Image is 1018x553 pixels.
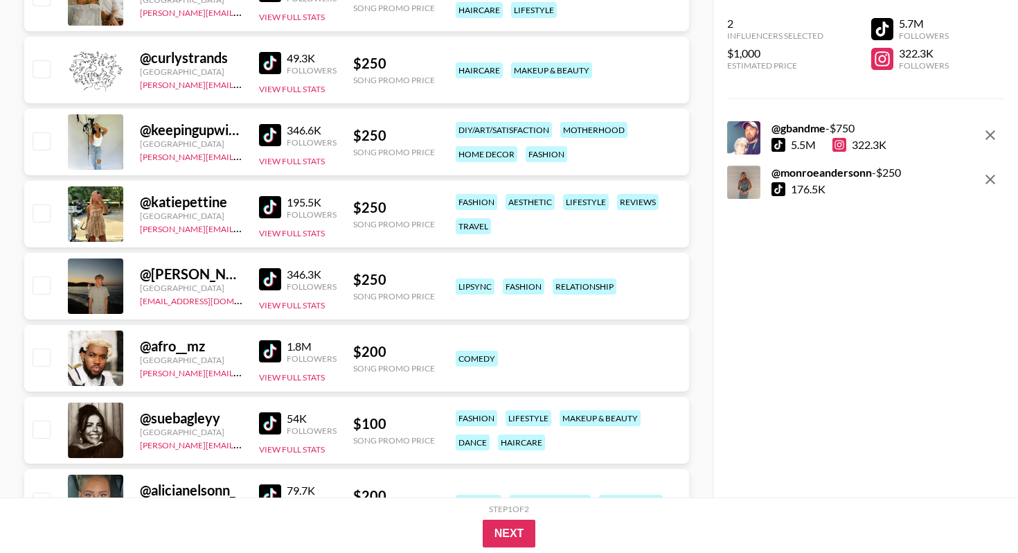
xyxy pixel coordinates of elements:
div: @ afro__mz [140,337,242,355]
div: 176.5K [791,182,825,196]
div: fashion [526,146,567,162]
img: TikTok [259,484,281,507]
img: TikTok [259,268,281,290]
div: makeup & beauty [560,410,641,426]
div: lipsync [456,279,494,295]
div: 49.3K [287,51,337,65]
div: 195.5K [287,195,337,209]
strong: @ monroeandersonn [771,166,872,179]
a: [PERSON_NAME][EMAIL_ADDRESS][DOMAIN_NAME] [140,77,345,90]
div: relationship [553,279,616,295]
div: 5.5M [791,138,816,152]
div: Step 1 of 2 [489,504,529,514]
div: 346.6K [287,123,337,137]
div: Estimated Price [727,60,823,71]
a: [PERSON_NAME][EMAIL_ADDRESS][PERSON_NAME][DOMAIN_NAME] [140,149,411,162]
div: reviews [617,194,659,210]
div: haircare [498,434,545,450]
div: - $ 250 [771,166,901,179]
div: travel [456,218,491,234]
div: Song Promo Price [353,147,435,157]
div: Followers [287,65,337,76]
div: makeup & beauty [511,62,592,78]
div: comedy [456,351,498,367]
div: Song Promo Price [353,75,435,85]
a: [PERSON_NAME][EMAIL_ADDRESS][DOMAIN_NAME] [140,221,345,234]
div: dance [456,434,490,450]
div: haircare [456,2,503,18]
button: View Full Stats [259,444,325,455]
div: Influencers Selected [727,30,823,41]
div: 322.3K [832,138,886,152]
div: Followers [287,209,337,220]
div: Song Promo Price [353,363,435,374]
div: @ [PERSON_NAME].taylor07 [140,265,242,283]
div: @ katiepettine [140,193,242,211]
button: View Full Stats [259,84,325,94]
div: 322.3K [899,46,949,60]
button: View Full Stats [259,372,325,383]
img: TikTok [259,52,281,74]
div: relationship [599,495,663,511]
div: motherhood [560,122,627,138]
div: fashion [503,279,544,295]
img: TikTok [259,340,281,362]
button: View Full Stats [259,12,325,22]
div: 54K [287,412,337,425]
div: Song Promo Price [353,435,435,446]
img: TikTok [259,124,281,146]
strong: @ gbandme [771,121,825,134]
button: remove [976,121,1004,149]
div: @ suebagleyy [140,410,242,427]
div: fashion [456,410,497,426]
div: [GEOGRAPHIC_DATA] [140,427,242,437]
button: Next [483,520,536,547]
div: $ 100 [353,415,435,432]
div: 1.8M [287,340,337,353]
div: Followers [287,353,337,364]
div: $ 200 [353,343,435,360]
div: lifestyle [563,194,609,210]
button: remove [976,166,1004,193]
div: [GEOGRAPHIC_DATA] [140,139,242,149]
div: lifestyle [511,2,557,18]
div: $ 250 [353,55,435,72]
a: [PERSON_NAME][EMAIL_ADDRESS][PERSON_NAME][DOMAIN_NAME] [140,5,411,18]
a: [PERSON_NAME][EMAIL_ADDRESS][DOMAIN_NAME] [140,365,345,378]
button: View Full Stats [259,300,325,310]
div: [GEOGRAPHIC_DATA] [140,67,242,77]
div: makeup & beauty [510,495,591,511]
div: [GEOGRAPHIC_DATA] [140,283,242,293]
div: $ 200 [353,487,435,504]
div: Followers [899,30,949,41]
div: haircare [456,62,503,78]
img: TikTok [259,412,281,434]
div: [GEOGRAPHIC_DATA] [140,211,242,221]
div: $ 250 [353,271,435,288]
div: 5.7M [899,17,949,30]
button: View Full Stats [259,156,325,166]
div: home decor [456,146,517,162]
img: TikTok [259,196,281,218]
div: $ 250 [353,127,435,144]
div: Followers [287,281,337,292]
a: [PERSON_NAME][EMAIL_ADDRESS][DOMAIN_NAME] [140,437,345,450]
div: [GEOGRAPHIC_DATA] [140,355,242,365]
div: @ keepingupwithkelc [140,121,242,139]
div: Followers [287,137,337,148]
div: Followers [287,425,337,436]
div: lifestyle [456,495,501,511]
div: 79.7K [287,484,337,498]
div: Followers [899,60,949,71]
div: Song Promo Price [353,219,435,229]
div: Song Promo Price [353,291,435,301]
div: $ 250 [353,199,435,216]
div: fashion [456,194,497,210]
div: - $ 750 [771,121,886,135]
div: $1,000 [727,46,823,60]
iframe: Drift Widget Chat Controller [949,484,1001,536]
a: [EMAIL_ADDRESS][DOMAIN_NAME] [140,293,279,306]
div: aesthetic [506,194,555,210]
div: diy/art/satisfaction [456,122,552,138]
div: lifestyle [506,410,551,426]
